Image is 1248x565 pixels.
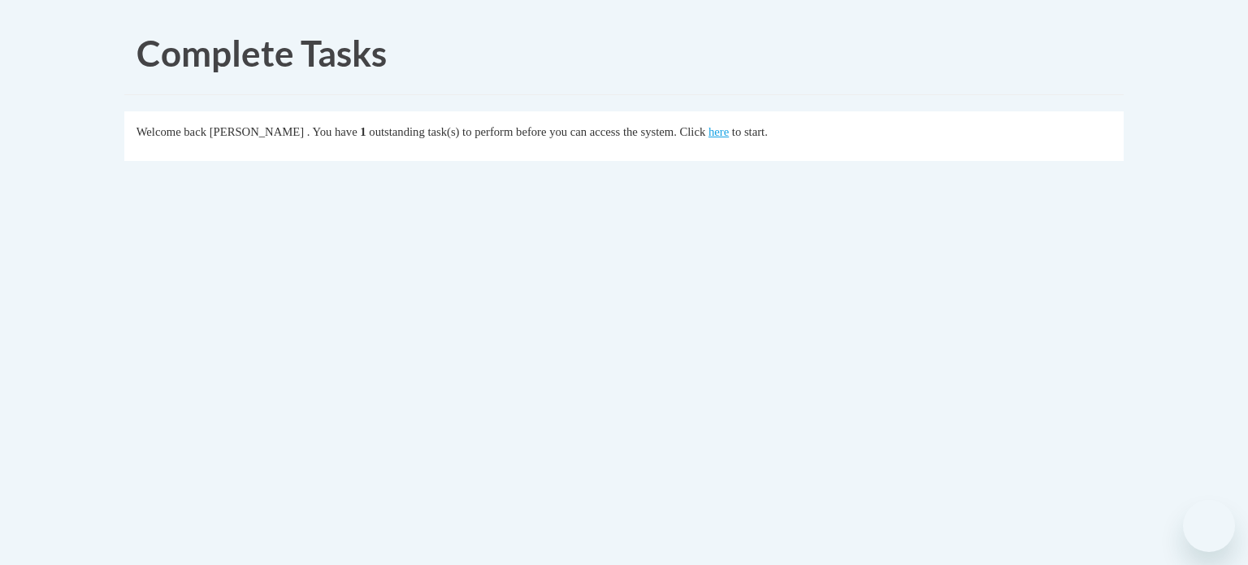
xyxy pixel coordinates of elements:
span: Complete Tasks [136,32,387,74]
span: [PERSON_NAME] [210,125,304,138]
a: here [708,125,729,138]
span: . You have [307,125,357,138]
span: outstanding task(s) to perform before you can access the system. Click [369,125,705,138]
iframe: Button to launch messaging window [1183,500,1235,552]
span: 1 [360,125,366,138]
span: to start. [732,125,768,138]
span: Welcome back [136,125,206,138]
